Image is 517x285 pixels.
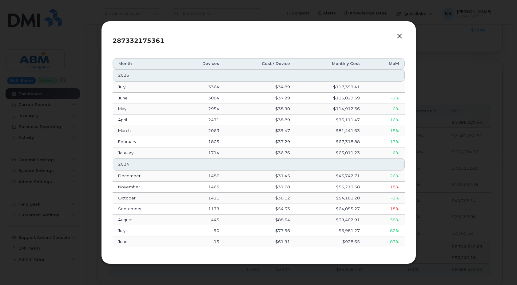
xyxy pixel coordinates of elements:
td: $31.45 [225,171,295,182]
td: December [113,171,175,182]
td: 1465 [175,182,225,193]
td: $67,318.88 [296,136,366,147]
td: 2063 [175,125,225,136]
td: $38.12 [225,193,295,204]
td: July [113,225,175,236]
td: September [113,203,175,215]
td: $39,402.91 [296,215,366,226]
td: 1805 [175,136,225,147]
td: February [113,136,175,147]
td: $88.54 [225,215,295,226]
td: $54.33 [225,203,295,215]
td: $63,011.23 [296,147,366,159]
td: 1486 [175,171,225,182]
td: March [113,125,175,136]
td: 1179 [175,203,225,215]
td: $38.90 [225,103,295,114]
div: -26% [371,173,399,179]
td: 2954 [175,103,225,114]
td: $77.56 [225,225,295,236]
div: -87% [371,239,399,245]
td: 1421 [175,193,225,204]
td: $928.65 [296,236,366,247]
div: -15% [371,128,399,134]
td: January [113,147,175,159]
div: 18% [371,184,399,190]
td: 15 [175,236,225,247]
td: 2471 [175,114,225,126]
td: $6,981.27 [296,225,366,236]
td: October [113,193,175,204]
td: November [113,182,175,193]
div: -2% [371,195,399,201]
td: $96,111.47 [296,114,366,126]
th: 2024 [113,158,405,171]
td: $114,912.36 [296,103,366,114]
td: $61.91 [225,236,295,247]
td: $46,742.71 [296,171,366,182]
td: $38.89 [225,114,295,126]
td: $37.68 [225,182,295,193]
td: May [113,103,175,114]
div: -17% [371,139,399,145]
div: -6% [371,150,399,156]
div: -82% [371,228,399,234]
td: 90 [175,225,225,236]
td: $55,213.58 [296,182,366,193]
div: -16% [371,117,399,123]
div: -0% [371,106,399,112]
div: -38% [371,217,399,223]
td: $54,181.20 [296,193,366,204]
td: June [113,236,175,247]
td: April [113,114,175,126]
td: $39.47 [225,125,295,136]
td: $81,441.63 [296,125,366,136]
td: August [113,215,175,226]
td: $64,055.27 [296,203,366,215]
td: 445 [175,215,225,226]
td: $37.29 [225,136,295,147]
div: 18% [371,206,399,212]
td: 1714 [175,147,225,159]
td: $36.76 [225,147,295,159]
